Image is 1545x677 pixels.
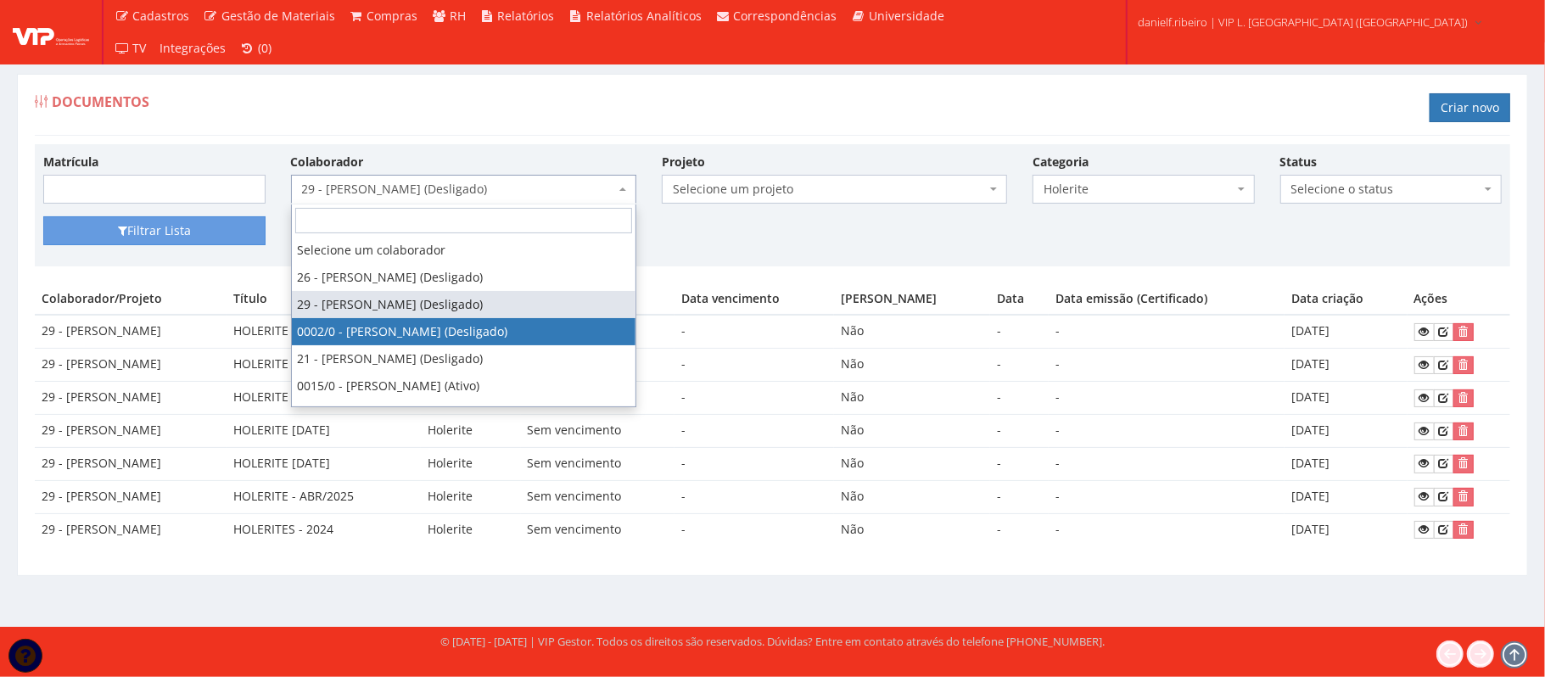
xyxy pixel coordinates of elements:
[521,513,675,546] td: Sem vencimento
[233,32,279,64] a: (0)
[13,20,89,45] img: logo
[1049,315,1285,348] td: -
[35,315,227,348] td: 29 - [PERSON_NAME]
[367,8,418,24] span: Compras
[834,513,990,546] td: Não
[227,349,422,382] td: HOLERITE 06/25
[291,175,636,204] span: 29 - DANRLEY SIQUEIRA DE SOUZA (Desligado)
[108,32,154,64] a: TV
[1291,181,1481,198] span: Selecione o status
[1285,349,1407,382] td: [DATE]
[421,447,520,480] td: Holerite
[52,92,149,111] span: Documentos
[1033,175,1255,204] span: Holerite
[675,513,834,546] td: -
[498,8,555,24] span: Relatórios
[1285,283,1407,315] th: Data criação
[421,414,520,447] td: Holerite
[227,315,422,348] td: HOLERITE - AGO/2025
[675,382,834,415] td: -
[675,480,834,513] td: -
[662,154,705,171] label: Projeto
[35,382,227,415] td: 29 - [PERSON_NAME]
[990,513,1049,546] td: -
[834,447,990,480] td: Não
[43,154,98,171] label: Matrícula
[1430,93,1510,122] a: Criar novo
[834,349,990,382] td: Não
[1049,382,1285,415] td: -
[834,315,990,348] td: Não
[990,349,1049,382] td: -
[1049,414,1285,447] td: -
[675,349,834,382] td: -
[1049,283,1285,315] th: Data emissão (Certificado)
[1285,513,1407,546] td: [DATE]
[292,291,635,318] li: 29 - [PERSON_NAME] (Desligado)
[1285,315,1407,348] td: [DATE]
[35,283,227,315] th: Colaborador/Projeto
[227,447,422,480] td: HOLERITE [DATE]
[521,447,675,480] td: Sem vencimento
[1285,447,1407,480] td: [DATE]
[869,8,944,24] span: Universidade
[1285,382,1407,415] td: [DATE]
[675,447,834,480] td: -
[990,447,1049,480] td: -
[1138,14,1468,31] span: danielf.ribeiro | VIP L. [GEOGRAPHIC_DATA] ([GEOGRAPHIC_DATA])
[1408,283,1510,315] th: Ações
[291,154,364,171] label: Colaborador
[133,8,190,24] span: Cadastros
[586,8,702,24] span: Relatórios Analíticos
[292,372,635,400] li: 0015/0 - [PERSON_NAME] (Ativo)
[292,318,635,345] li: 0002/0 - [PERSON_NAME] (Desligado)
[43,216,266,245] button: Filtrar Lista
[990,414,1049,447] td: -
[834,283,990,315] th: [PERSON_NAME]
[292,400,635,427] li: 20 - [PERSON_NAME] DA HORA (Desligado)
[35,513,227,546] td: 29 - [PERSON_NAME]
[421,513,520,546] td: Holerite
[35,480,227,513] td: 29 - [PERSON_NAME]
[1049,447,1285,480] td: -
[1033,154,1089,171] label: Categoria
[990,315,1049,348] td: -
[292,345,635,372] li: 21 - [PERSON_NAME] (Desligado)
[1285,480,1407,513] td: [DATE]
[258,40,271,56] span: (0)
[521,480,675,513] td: Sem vencimento
[292,264,635,291] li: 26 - [PERSON_NAME] (Desligado)
[990,382,1049,415] td: -
[35,414,227,447] td: 29 - [PERSON_NAME]
[227,414,422,447] td: HOLERITE [DATE]
[1044,181,1234,198] span: Holerite
[1049,513,1285,546] td: -
[292,237,635,264] li: Selecione um colaborador
[35,447,227,480] td: 29 - [PERSON_NAME]
[160,40,227,56] span: Integrações
[227,513,422,546] td: HOLERITES - 2024
[662,175,1007,204] span: Selecione um projeto
[421,480,520,513] td: Holerite
[673,181,986,198] span: Selecione um projeto
[1280,175,1503,204] span: Selecione o status
[227,382,422,415] td: HOLERITE 04-2025
[227,480,422,513] td: HOLERITE - ABR/2025
[734,8,837,24] span: Correspondências
[154,32,233,64] a: Integrações
[834,382,990,415] td: Não
[227,283,422,315] th: Título
[440,634,1105,650] div: © [DATE] - [DATE] | VIP Gestor. Todos os direitos são reservados. Dúvidas? Entre em contato atrav...
[133,40,147,56] span: TV
[302,181,615,198] span: 29 - DANRLEY SIQUEIRA DE SOUZA (Desligado)
[1049,349,1285,382] td: -
[675,315,834,348] td: -
[675,283,834,315] th: Data vencimento
[1285,414,1407,447] td: [DATE]
[1049,480,1285,513] td: -
[35,349,227,382] td: 29 - [PERSON_NAME]
[521,414,675,447] td: Sem vencimento
[990,480,1049,513] td: -
[834,480,990,513] td: Não
[221,8,335,24] span: Gestão de Materiais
